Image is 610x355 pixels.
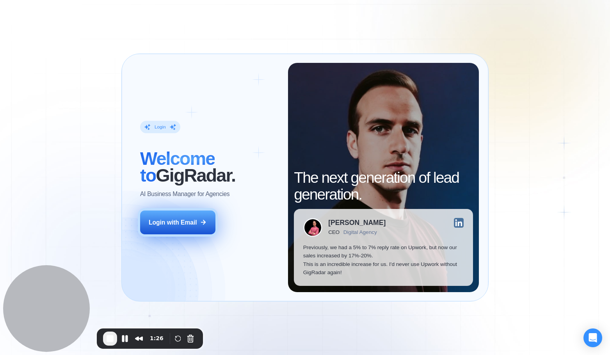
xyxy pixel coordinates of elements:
h2: ‍ GigRadar. [140,150,279,184]
div: Open Intercom Messenger [583,328,602,347]
span: Welcome to [140,148,215,186]
button: Login with Email [140,211,215,234]
div: Digital Agency [343,229,377,235]
div: CEO [328,229,340,235]
div: Login with Email [149,218,197,227]
h2: The next generation of lead generation. [294,169,473,203]
div: [PERSON_NAME] [328,219,386,227]
p: Previously, we had a 5% to 7% reply rate on Upwork, but now our sales increased by 17%-20%. This ... [303,243,464,277]
p: AI Business Manager for Agencies [140,190,229,198]
div: Login [155,124,166,130]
